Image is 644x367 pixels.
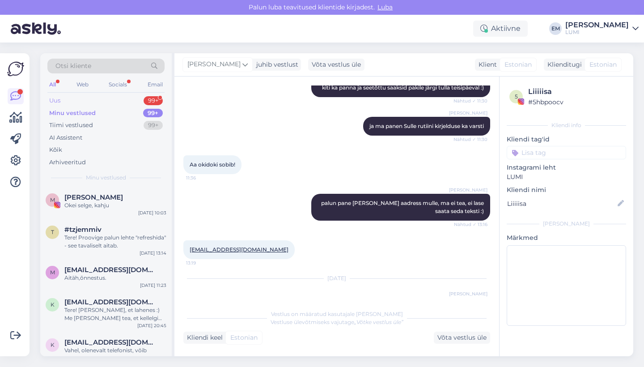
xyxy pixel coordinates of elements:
span: Nähtud ✓ 11:30 [453,136,487,143]
div: 99+ [144,96,163,105]
input: Lisa tag [507,146,626,159]
div: [PERSON_NAME] [565,21,629,29]
span: Mariann [64,193,123,201]
div: Klienditugi [544,60,582,69]
div: [DATE] 10:03 [138,209,166,216]
div: Aitäh,õnnestus. [64,274,166,282]
a: [EMAIL_ADDRESS][DOMAIN_NAME] [190,246,288,253]
span: margitlattemagi5@gmail.com [64,266,157,274]
div: Vahel, olenevalt telefonist, võib [PERSON_NAME] nuppe erinevalt laadida - üldjuhul aitab lehe "re... [64,346,166,363]
div: Kliendi info [507,121,626,129]
div: EM [549,22,562,35]
span: Aa okidoki sobib! [190,161,235,168]
input: Lisa nimi [507,199,616,209]
span: #tzjemmiv [64,226,102,234]
div: Klient [475,60,497,69]
span: [PERSON_NAME] [449,290,487,297]
span: k [51,341,55,348]
div: juhib vestlust [253,60,298,69]
span: 13:19 [186,260,220,266]
span: komarovaanna89@gmail.com [64,338,157,346]
div: Tere! Proovige palun lehte "refreshida" - see tavaliselt aitab. [64,234,166,250]
span: m [50,269,55,276]
p: Instagrami leht [507,163,626,172]
div: Võta vestlus üle [308,59,364,71]
span: Luba [375,3,395,11]
img: Askly Logo [7,60,24,77]
div: Minu vestlused [49,109,96,118]
span: [PERSON_NAME] [449,187,487,193]
div: Arhiveeritud [49,158,86,167]
span: k [51,301,55,308]
div: Kõik [49,145,62,154]
p: LUMI [507,172,626,182]
div: # 5hbpoocv [528,97,623,107]
div: [DATE] 20:45 [137,322,166,329]
span: Estonian [230,333,258,342]
span: Vestluse ülevõtmiseks vajutage [271,319,403,325]
i: „Võtke vestlus üle” [354,319,403,325]
p: Märkmed [507,233,626,243]
div: Tiimi vestlused [49,121,93,130]
span: Nähtud ✓ 11:30 [453,98,487,104]
span: Nähtud ✓ 13:16 [454,221,487,228]
div: [PERSON_NAME] [507,220,626,228]
div: [DATE] 11:23 [140,282,166,289]
span: [PERSON_NAME] [187,60,241,69]
div: [DATE] [183,274,490,282]
span: palun pane [PERSON_NAME] aadress mulle, ma ei tea, ei lase saata seda teksti :) [321,200,485,214]
span: M [50,196,55,203]
div: [DATE] 13:14 [140,250,166,256]
span: Vestlus on määratud kasutajale [PERSON_NAME] [271,311,403,317]
div: Email [146,79,165,90]
div: Liiiiisa [528,86,623,97]
span: t [51,229,54,235]
a: [PERSON_NAME]LUMI [565,21,639,36]
div: Tere! [PERSON_NAME], et lahenes :) Me [PERSON_NAME] tea, et kellelgi teisel oleks probleeme esine... [64,306,166,322]
div: Kliendi keel [183,333,223,342]
span: Otsi kliente [55,61,91,71]
div: 99+ [144,121,163,130]
span: 5 [515,93,518,100]
span: Estonian [504,60,532,69]
div: Võta vestlus üle [434,332,490,344]
div: LUMI [565,29,629,36]
p: Kliendi nimi [507,185,626,195]
span: ja ma panen Sulle rutiini kirjelduse ka varsti [369,123,484,129]
div: Uus [49,96,60,105]
p: Kliendi tag'id [507,135,626,144]
div: Web [75,79,90,90]
div: 99+ [143,109,163,118]
span: kristiine.spongolts@gmail.com [64,298,157,306]
div: Aktiivne [473,21,528,37]
span: Minu vestlused [86,174,126,182]
span: Estonian [589,60,617,69]
div: Okei selge, kahju [64,201,166,209]
span: 11:36 [186,175,220,181]
div: All [47,79,58,90]
div: Socials [107,79,129,90]
span: [PERSON_NAME] [449,110,487,116]
div: AI Assistent [49,133,82,142]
